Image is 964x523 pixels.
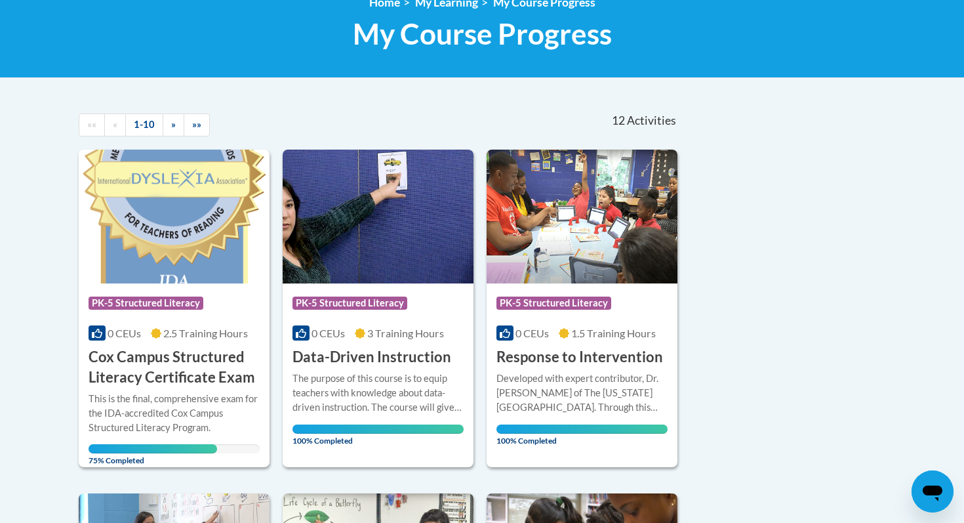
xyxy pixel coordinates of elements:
a: Course LogoPK-5 Structured Literacy0 CEUs2.5 Training Hours Cox Campus Structured Literacy Certif... [79,150,270,467]
span: 2.5 Training Hours [163,327,248,339]
div: This is the final, comprehensive exam for the IDA-accredited Cox Campus Structured Literacy Program. [89,392,260,435]
div: Your progress [292,425,464,434]
span: 12 [612,114,625,128]
div: Your progress [89,444,217,453]
span: «« [87,119,96,130]
span: »» [192,119,201,130]
a: Course LogoPK-5 Structured Literacy0 CEUs1.5 Training Hours Response to InterventionDeveloped wit... [487,150,677,467]
h3: Response to Intervention [496,347,663,367]
a: Begining [79,114,105,136]
span: 0 CEUs [311,327,345,339]
h3: Data-Driven Instruction [292,347,451,367]
span: PK-5 Structured Literacy [292,297,407,310]
div: Developed with expert contributor, Dr. [PERSON_NAME] of The [US_STATE][GEOGRAPHIC_DATA]. Through ... [496,371,668,415]
span: PK-5 Structured Literacy [496,297,611,310]
span: 75% Completed [89,444,217,465]
span: 100% Completed [292,425,464,446]
img: Course Logo [79,150,270,283]
span: « [113,119,117,130]
img: Course Logo [487,150,677,283]
span: PK-5 Structured Literacy [89,297,203,310]
img: Course Logo [283,150,473,283]
a: End [184,114,210,136]
span: 0 CEUs [108,327,141,339]
span: My Course Progress [353,16,612,51]
iframe: Button to launch messaging window [912,471,954,513]
a: Course LogoPK-5 Structured Literacy0 CEUs3 Training Hours Data-Driven InstructionThe purpose of t... [283,150,473,467]
a: 1-10 [125,114,163,136]
span: 1.5 Training Hours [571,327,656,339]
h3: Cox Campus Structured Literacy Certificate Exam [89,347,260,388]
span: 3 Training Hours [367,327,444,339]
div: The purpose of this course is to equip teachers with knowledge about data-driven instruction. The... [292,371,464,415]
div: Your progress [496,425,668,434]
span: Activities [627,114,676,128]
span: » [171,119,176,130]
a: Next [163,114,184,136]
a: Previous [104,114,126,136]
span: 0 CEUs [515,327,549,339]
span: 100% Completed [496,425,668,446]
